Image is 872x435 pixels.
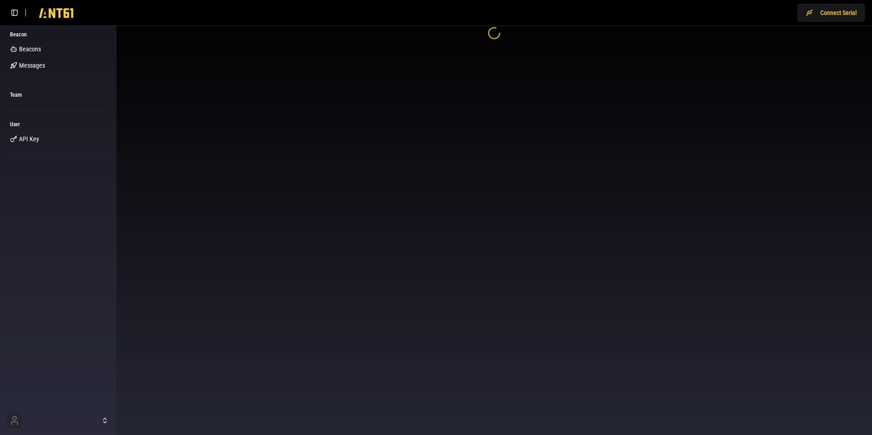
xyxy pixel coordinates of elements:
button: Connect Serial [798,4,865,22]
span: Messages [19,61,45,70]
span: API Key [19,134,39,143]
a: Messages [6,58,109,73]
span: Beacons [19,44,41,54]
div: Beacon [6,27,109,42]
div: Team [6,88,109,102]
a: Beacons [6,42,109,56]
a: API Key [6,132,109,146]
div: User [6,117,109,132]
